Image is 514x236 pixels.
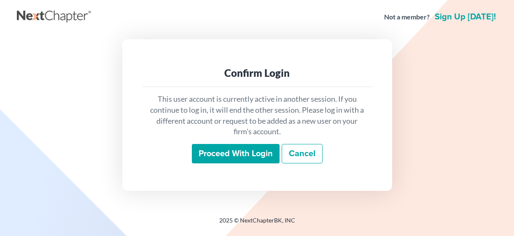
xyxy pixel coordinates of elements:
div: 2025 © NextChapterBK, INC [17,216,498,231]
a: Cancel [282,144,323,163]
input: Proceed with login [192,144,280,163]
p: This user account is currently active in another session. If you continue to log in, it will end ... [149,94,365,137]
a: Sign up [DATE]! [433,13,498,21]
strong: Not a member? [384,12,430,22]
div: Confirm Login [149,66,365,80]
